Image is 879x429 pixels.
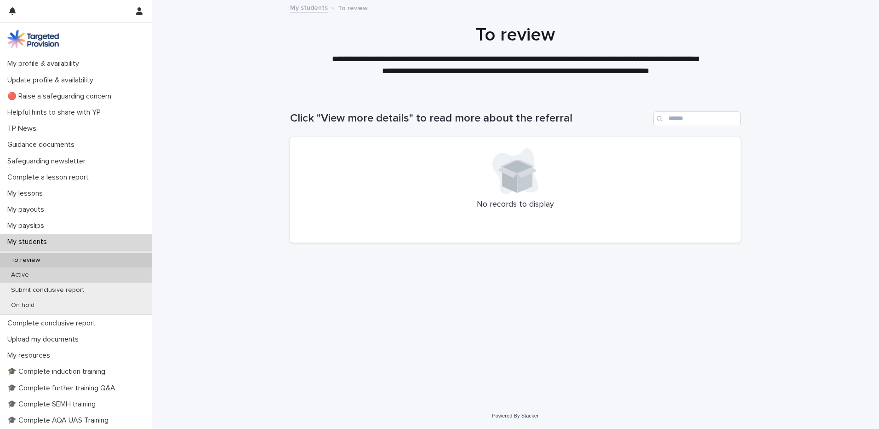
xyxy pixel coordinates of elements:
[4,400,103,409] p: 🎓 Complete SEMH training
[290,2,328,12] a: My students
[4,92,119,101] p: 🔴 Raise a safeguarding concern
[653,111,741,126] input: Search
[4,271,36,279] p: Active
[4,384,123,393] p: 🎓 Complete further training Q&A
[7,30,59,48] img: M5nRWzHhSzIhMunXDL62
[4,286,91,294] p: Submit conclusive report
[4,173,96,182] p: Complete a lesson report
[4,76,101,85] p: Update profile & availability
[290,112,650,125] h1: Click "View more details" to read more about the referral
[492,413,538,418] a: Powered By Stacker
[4,140,82,149] p: Guidance documents
[301,200,730,210] p: No records to display
[4,221,51,230] p: My payslips
[4,367,113,376] p: 🎓 Complete induction training
[4,189,50,198] p: My lessons
[4,301,42,309] p: On hold
[4,351,57,360] p: My resources
[290,24,741,46] h1: To review
[4,59,86,68] p: My profile & availability
[4,335,86,344] p: Upload my documents
[4,256,47,264] p: To review
[4,238,54,246] p: My students
[4,108,108,117] p: Helpful hints to share with YP
[4,319,103,328] p: Complete conclusive report
[4,416,116,425] p: 🎓 Complete AQA UAS Training
[4,124,44,133] p: TP News
[4,157,93,166] p: Safeguarding newsletter
[338,2,368,12] p: To review
[4,205,51,214] p: My payouts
